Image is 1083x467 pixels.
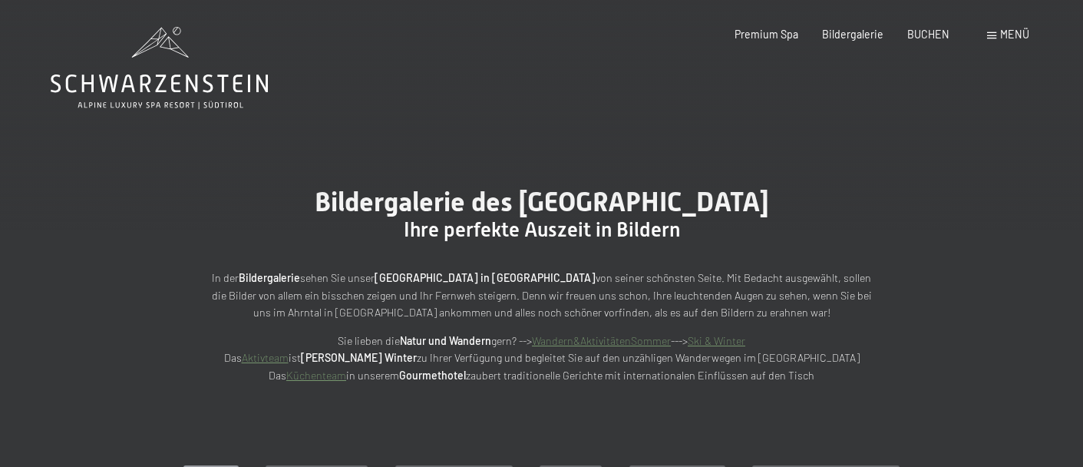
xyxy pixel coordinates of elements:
[204,333,880,385] p: Sie lieben die gern? --> ---> Das ist zu Ihrer Verfügung und begleitet Sie auf den unzähligen Wan...
[688,334,745,347] a: Ski & Winter
[400,334,491,347] strong: Natur und Wandern
[907,28,949,41] a: BUCHEN
[315,186,769,217] span: Bildergalerie des [GEOGRAPHIC_DATA]
[735,28,798,41] a: Premium Spa
[301,351,417,364] strong: [PERSON_NAME] Winter
[399,369,466,382] strong: Gourmethotel
[239,271,300,284] strong: Bildergalerie
[286,369,346,382] a: Küchenteam
[204,270,880,322] p: In der sehen Sie unser von seiner schönsten Seite. Mit Bedacht ausgewählt, sollen die Bilder von ...
[242,351,289,364] a: Aktivteam
[532,334,671,347] a: Wandern&AktivitätenSommer
[1000,28,1029,41] span: Menü
[822,28,883,41] a: Bildergalerie
[375,271,596,284] strong: [GEOGRAPHIC_DATA] in [GEOGRAPHIC_DATA]
[404,218,680,241] span: Ihre perfekte Auszeit in Bildern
